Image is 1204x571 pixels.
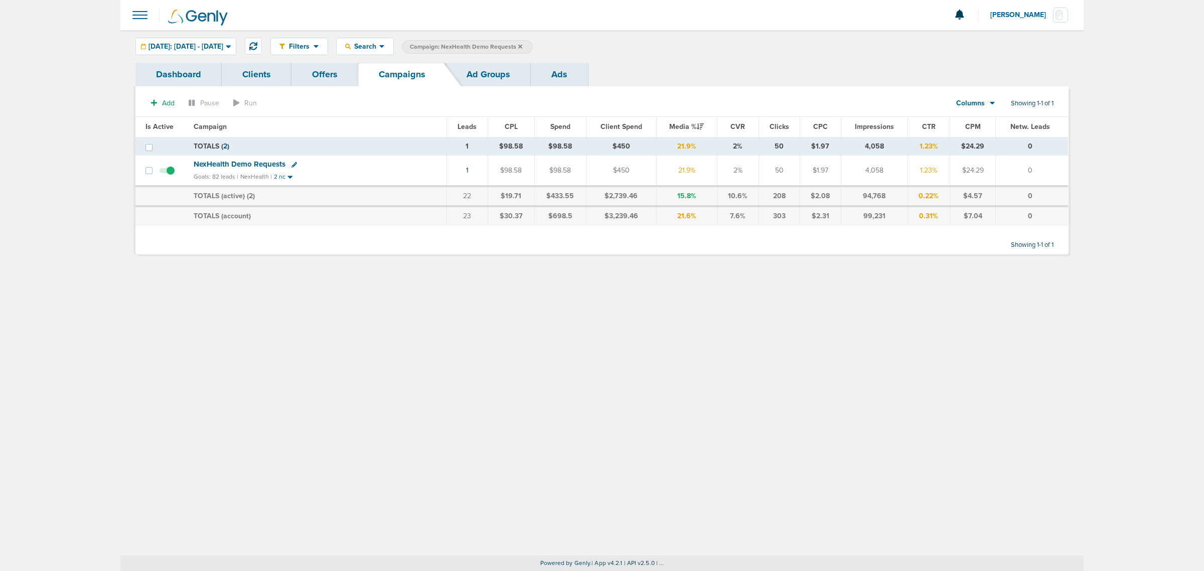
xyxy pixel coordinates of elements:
[145,122,174,131] span: Is Active
[996,156,1068,186] td: 0
[956,98,985,108] span: Columns
[669,122,704,131] span: Media %
[996,137,1068,156] td: 0
[717,186,759,206] td: 10.6%
[358,63,446,86] a: Campaigns
[534,137,586,156] td: $98.58
[717,156,759,186] td: 2%
[624,559,655,566] span: | API v2.5.0
[188,137,447,156] td: TOTALS ( )
[458,122,477,131] span: Leads
[813,122,828,131] span: CPC
[145,96,180,110] button: Add
[996,206,1068,225] td: 0
[965,122,981,131] span: CPM
[600,122,642,131] span: Client Spend
[922,122,936,131] span: CTR
[148,43,223,50] span: [DATE]: [DATE] - [DATE]
[717,137,759,156] td: 2%
[800,186,841,206] td: $2.08
[447,186,488,206] td: 22
[188,186,447,206] td: TOTALS (active) ( )
[586,156,657,186] td: $450
[446,63,531,86] a: Ad Groups
[759,137,800,156] td: 50
[759,206,800,225] td: 303
[586,137,657,156] td: $450
[950,186,996,206] td: $4.57
[194,160,285,169] span: NexHealth Demo Requests
[759,186,800,206] td: 208
[488,156,534,186] td: $98.58
[135,63,222,86] a: Dashboard
[1011,99,1053,108] span: Showing 1-1 of 1
[222,63,291,86] a: Clients
[505,122,518,131] span: CPL
[223,142,227,151] span: 2
[351,42,379,51] span: Search
[274,173,285,181] small: 2 nc
[950,137,996,156] td: $24.29
[841,156,908,186] td: 4,058
[591,559,622,566] span: | App v4.2.1
[759,156,800,186] td: 50
[1011,241,1053,249] span: Showing 1-1 of 1
[291,63,358,86] a: Offers
[1010,122,1050,131] span: Netw. Leads
[466,166,469,175] a: 1
[120,559,1084,567] p: Powered by Genly.
[800,137,841,156] td: $1.97
[240,173,272,180] small: NexHealth |
[996,186,1068,206] td: 0
[950,156,996,186] td: $24.29
[447,137,488,156] td: 1
[194,122,227,131] span: Campaign
[656,137,717,156] td: 21.9%
[656,186,717,206] td: 15.8%
[534,186,586,206] td: $433.55
[841,137,908,156] td: 4,058
[534,206,586,225] td: $698.5
[534,156,586,186] td: $98.58
[168,10,228,26] img: Genly
[950,206,996,225] td: $7.04
[550,122,570,131] span: Spend
[770,122,789,131] span: Clicks
[410,43,522,51] span: Campaign: NexHealth Demo Requests
[194,173,238,181] small: Goals: 82 leads |
[908,156,950,186] td: 1.23%
[908,137,950,156] td: 1.23%
[730,122,745,131] span: CVR
[188,206,447,225] td: TOTALS (account)
[908,206,950,225] td: 0.31%
[488,206,534,225] td: $30.37
[447,206,488,225] td: 23
[488,186,534,206] td: $19.71
[162,99,175,107] span: Add
[586,206,657,225] td: $3,239.46
[908,186,950,206] td: 0.22%
[586,186,657,206] td: $2,739.46
[656,156,717,186] td: 21.9%
[531,63,588,86] a: Ads
[285,42,314,51] span: Filters
[841,206,908,225] td: 99,231
[800,156,841,186] td: $1.97
[717,206,759,225] td: 7.6%
[841,186,908,206] td: 94,768
[800,206,841,225] td: $2.31
[656,206,717,225] td: 21.6%
[656,559,664,566] span: | ...
[990,12,1053,19] span: [PERSON_NAME]
[488,137,534,156] td: $98.58
[855,122,894,131] span: Impressions
[249,192,253,200] span: 2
